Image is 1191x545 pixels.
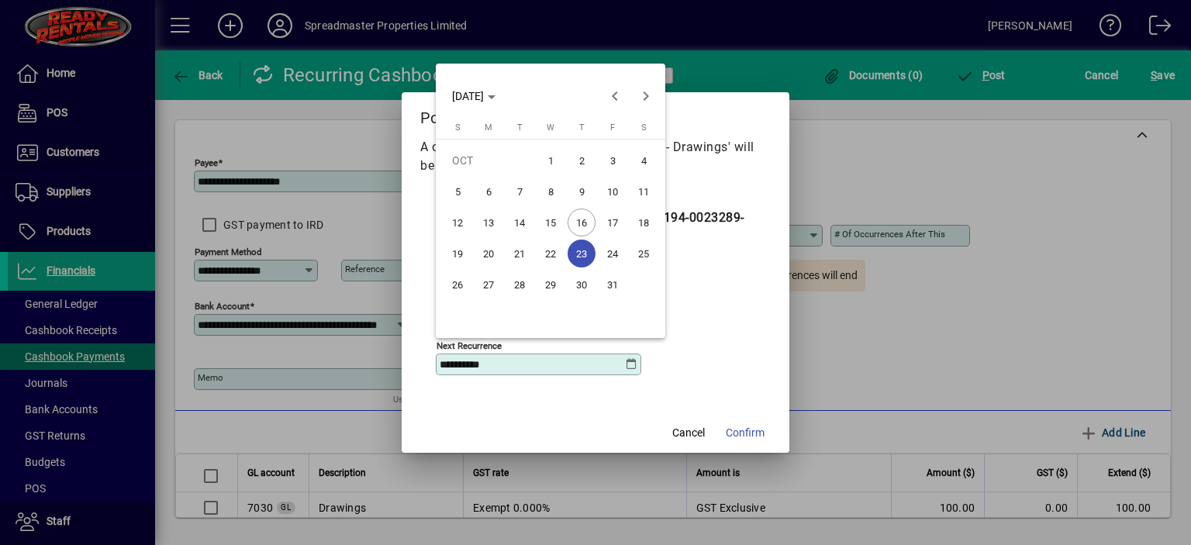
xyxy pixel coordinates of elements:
[628,145,659,176] button: Sat Oct 04 2025
[506,240,533,267] span: 21
[504,207,535,238] button: Tue Oct 14 2025
[485,122,492,133] span: M
[442,207,473,238] button: Sun Oct 12 2025
[610,122,615,133] span: F
[442,238,473,269] button: Sun Oct 19 2025
[630,209,658,236] span: 18
[630,147,658,174] span: 4
[452,90,484,102] span: [DATE]
[537,271,564,298] span: 29
[597,269,628,300] button: Fri Oct 31 2025
[473,269,504,300] button: Mon Oct 27 2025
[506,209,533,236] span: 14
[473,207,504,238] button: Mon Oct 13 2025
[566,176,597,207] button: Thu Oct 09 2025
[568,240,595,267] span: 23
[504,176,535,207] button: Tue Oct 07 2025
[568,271,595,298] span: 30
[641,122,647,133] span: S
[566,238,597,269] button: Thu Oct 23 2025
[444,240,471,267] span: 19
[597,207,628,238] button: Fri Oct 17 2025
[475,209,502,236] span: 13
[473,238,504,269] button: Mon Oct 20 2025
[504,269,535,300] button: Tue Oct 28 2025
[568,147,595,174] span: 2
[475,240,502,267] span: 20
[537,209,564,236] span: 15
[579,122,585,133] span: T
[597,238,628,269] button: Fri Oct 24 2025
[630,81,661,112] button: Next month
[630,240,658,267] span: 25
[599,178,627,205] span: 10
[566,207,597,238] button: Thu Oct 16 2025
[442,145,535,176] td: OCT
[535,238,566,269] button: Wed Oct 22 2025
[599,147,627,174] span: 3
[506,271,533,298] span: 28
[568,209,595,236] span: 16
[547,122,554,133] span: W
[473,176,504,207] button: Mon Oct 06 2025
[599,81,630,112] button: Previous month
[597,176,628,207] button: Fri Oct 10 2025
[599,271,627,298] span: 31
[599,209,627,236] span: 17
[597,145,628,176] button: Fri Oct 03 2025
[535,269,566,300] button: Wed Oct 29 2025
[535,145,566,176] button: Wed Oct 01 2025
[475,178,502,205] span: 6
[628,238,659,269] button: Sat Oct 25 2025
[455,122,461,133] span: S
[566,145,597,176] button: Thu Oct 02 2025
[475,271,502,298] span: 27
[537,147,564,174] span: 1
[568,178,595,205] span: 9
[444,271,471,298] span: 26
[630,178,658,205] span: 11
[537,240,564,267] span: 22
[444,178,471,205] span: 5
[599,240,627,267] span: 24
[566,269,597,300] button: Thu Oct 30 2025
[506,178,533,205] span: 7
[535,207,566,238] button: Wed Oct 15 2025
[444,209,471,236] span: 12
[442,269,473,300] button: Sun Oct 26 2025
[446,82,502,110] button: Choose month and year
[628,207,659,238] button: Sat Oct 18 2025
[504,238,535,269] button: Tue Oct 21 2025
[442,176,473,207] button: Sun Oct 05 2025
[628,176,659,207] button: Sat Oct 11 2025
[535,176,566,207] button: Wed Oct 08 2025
[537,178,564,205] span: 8
[517,122,523,133] span: T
